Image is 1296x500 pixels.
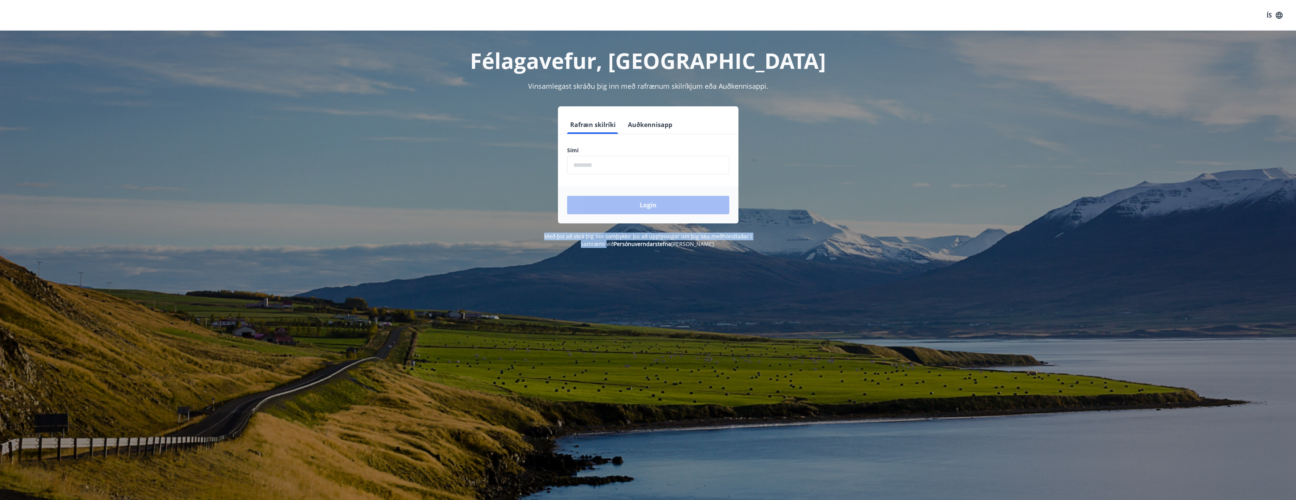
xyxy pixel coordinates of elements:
[567,116,619,134] button: Rafræn skilríki
[528,81,768,91] span: Vinsamlegast skráðu þig inn með rafrænum skilríkjum eða Auðkennisappi.
[614,240,671,248] a: Persónuverndarstefna
[1262,8,1287,22] button: ÍS
[544,233,752,248] span: Með því að skrá þig inn samþykkir þú að upplýsingar um þig séu meðhöndlaðar í samræmi við [PERSON...
[625,116,675,134] button: Auðkennisapp
[382,46,914,75] h1: Félagavefur, [GEOGRAPHIC_DATA]
[567,147,729,154] label: Sími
